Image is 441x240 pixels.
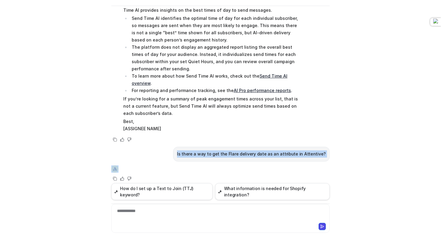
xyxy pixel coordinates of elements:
li: The platform does not display an aggregated report listing the overall best times of day for your... [130,44,299,72]
li: To learn more about how Send Time AI works, check out the . [130,72,299,87]
li: Send Time AI identifies the optimal time of day for each individual subscriber, so messages are s... [130,15,299,44]
img: loops-logo [433,19,441,25]
p: If you’re looking for a summary of peak engagement times across your list, that is not a current ... [123,95,299,117]
button: How do I set up a Text to Join (TTJ) keyword? [111,183,213,200]
img: Widget [111,165,118,173]
p: Best, [ASSIGNEE NAME] [123,118,299,132]
p: Is there a way to get the Flare delivery date as an attribute in Attentive? [177,150,326,158]
a: AI Pro performance reports [234,88,291,93]
button: What information is needed for Shopify integration? [215,183,330,200]
li: For reporting and performance tracking, see the . [130,87,299,94]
